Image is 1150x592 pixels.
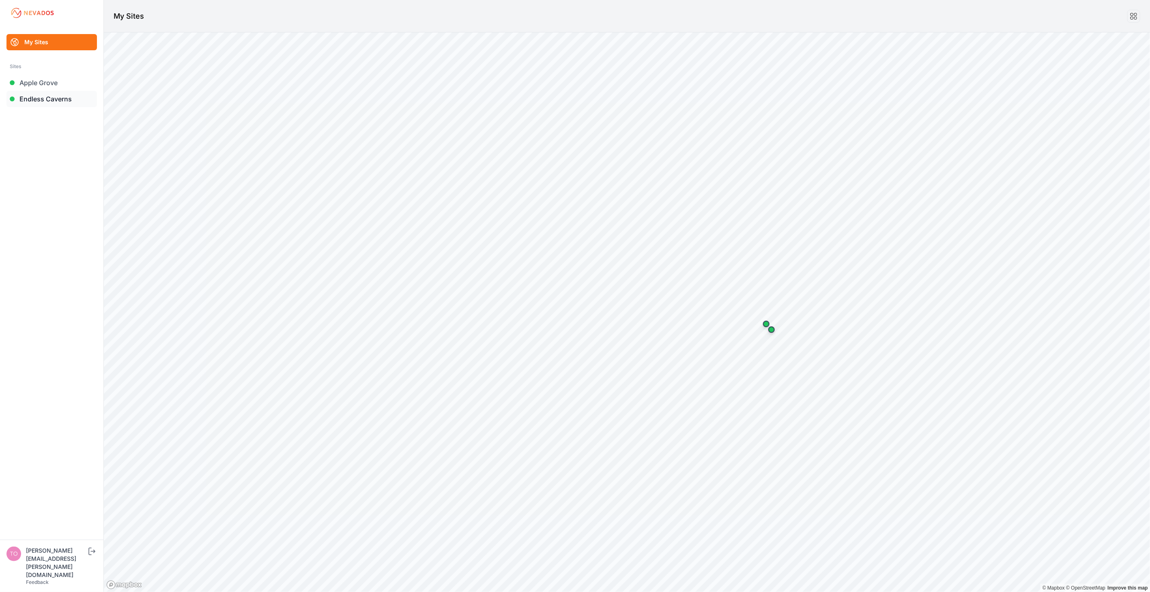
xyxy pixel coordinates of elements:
[26,579,49,585] a: Feedback
[26,547,87,579] div: [PERSON_NAME][EMAIL_ADDRESS][PERSON_NAME][DOMAIN_NAME]
[758,316,774,332] div: Map marker
[1043,585,1065,591] a: Mapbox
[1066,585,1105,591] a: OpenStreetMap
[106,580,142,590] a: Mapbox logo
[6,34,97,50] a: My Sites
[6,91,97,107] a: Endless Caverns
[10,6,55,19] img: Nevados
[10,62,94,71] div: Sites
[6,547,21,561] img: tomasz.barcz@energix-group.com
[6,75,97,91] a: Apple Grove
[1108,585,1148,591] a: Map feedback
[114,11,144,22] h1: My Sites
